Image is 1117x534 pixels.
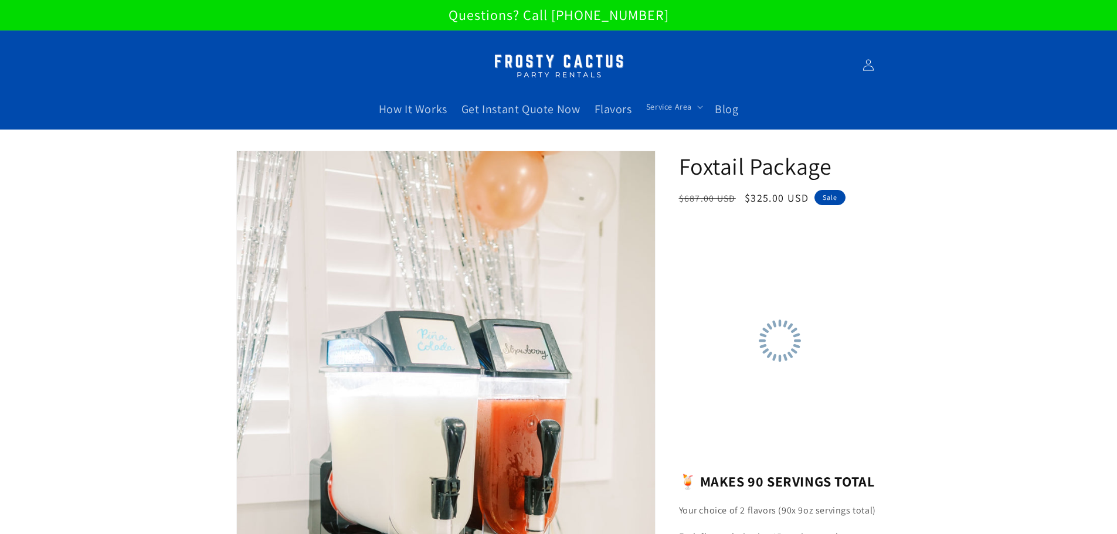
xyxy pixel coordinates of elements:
[679,504,876,516] span: Your choice of 2 flavors (90x 9oz servings total)
[679,472,875,491] b: 🍹 MAKES 90 SERVINGS TOTAL
[814,190,846,205] span: Sale
[639,94,708,119] summary: Service Area
[708,94,745,124] a: Blog
[372,94,454,124] a: How It Works
[588,94,639,124] a: Flavors
[679,151,881,181] h1: Foxtail Package
[715,101,738,117] span: Blog
[454,94,588,124] a: Get Instant Quote Now
[646,101,692,112] span: Service Area
[485,47,632,84] img: Margarita Machine Rental in Scottsdale, Phoenix, Tempe, Chandler, Gilbert, Mesa and Maricopa
[379,101,447,117] span: How It Works
[745,191,809,205] span: $325.00 USD
[679,192,736,205] s: $687.00 USD
[461,101,580,117] span: Get Instant Quote Now
[595,101,632,117] span: Flavors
